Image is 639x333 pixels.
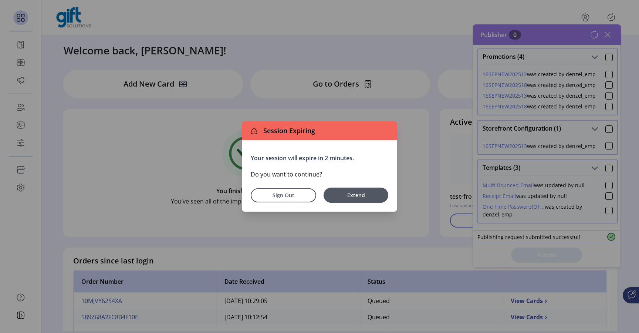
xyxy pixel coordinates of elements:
[251,188,316,202] button: Sign Out
[260,126,315,136] span: Session Expiring
[260,191,307,199] span: Sign Out
[251,154,388,162] p: Your session will expire in 2 minutes.
[324,188,388,203] button: Extend
[251,170,388,179] p: Do you want to continue?
[327,191,385,199] span: Extend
